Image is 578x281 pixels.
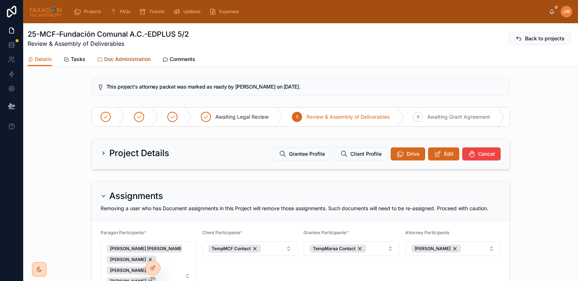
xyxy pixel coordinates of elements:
h5: This project's attorney packet was marked as ready by Danilo Gonzalez on 8/22/2025. [106,84,504,89]
span: TempMCF Contact [212,246,251,252]
span: Tasks [71,56,85,63]
h1: 25-MCF-Fundación Comunal A.C.-EDPLUS 5/2 [28,29,189,39]
span: Doc Administration [104,56,151,63]
a: Updates [171,5,205,18]
span: Awaiting Legal Review [215,113,269,121]
button: Unselect 29 [107,266,156,274]
div: scrollable content [68,4,549,20]
button: Client Profile [334,147,388,160]
span: Paragon Participants [101,230,144,235]
span: FAQs [120,9,130,15]
span: [PERSON_NAME] [PERSON_NAME] [110,246,183,252]
button: Select Button [405,241,501,256]
button: Select Button [304,241,399,256]
button: Unselect 30 [107,256,156,264]
button: Unselect 75 [208,245,261,253]
span: [PERSON_NAME] [415,246,451,252]
span: Projects [84,9,101,15]
span: JW [563,9,570,15]
span: Back to projects [525,35,565,42]
span: [PERSON_NAME] [110,268,146,273]
span: Edit [444,150,453,158]
button: Unselect 76 [411,245,461,253]
span: Attorney Participants [405,230,449,235]
a: Expenses [207,5,244,18]
span: Client Participants [202,230,240,235]
button: Back to projects [509,32,571,45]
span: Details [35,56,52,63]
span: 5 [296,114,298,120]
a: FAQs [107,5,135,18]
span: Updates [183,9,200,15]
button: Grantee Profile [273,147,331,160]
h2: Project Details [109,147,169,159]
span: Review & Assembly of Deliverables [28,39,189,48]
span: Client Profile [350,150,382,158]
span: Comments [170,56,195,63]
span: Awaiting Grant Agreement [427,113,490,121]
span: Review & Assembly of Deliverables [306,113,390,121]
span: 6 [417,114,419,120]
a: Details [28,53,52,66]
span: Grantee Participants [304,230,346,235]
button: Drive [391,147,425,160]
span: TempMarea Contact [313,246,355,252]
a: Tickets [137,5,170,18]
span: Cancel [478,150,495,158]
span: Drive [407,150,419,158]
span: [PERSON_NAME] [110,257,146,262]
button: Select Button [202,241,298,256]
h2: Assignments [109,190,163,202]
a: Comments [162,53,195,67]
button: Unselect 262 [310,245,366,253]
span: Expenses [219,9,239,15]
button: Edit [428,147,459,160]
a: Projects [72,5,106,18]
span: Tickets [149,9,164,15]
a: Tasks [64,53,85,67]
a: Doc Administration [97,53,151,67]
button: Cancel [462,147,501,160]
img: App logo [29,6,62,17]
span: Grantee Profile [289,150,325,158]
span: Removing a user who has Document assignments in this Project will remove those assignments. Such ... [101,205,488,211]
button: Unselect 59 [107,245,194,253]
